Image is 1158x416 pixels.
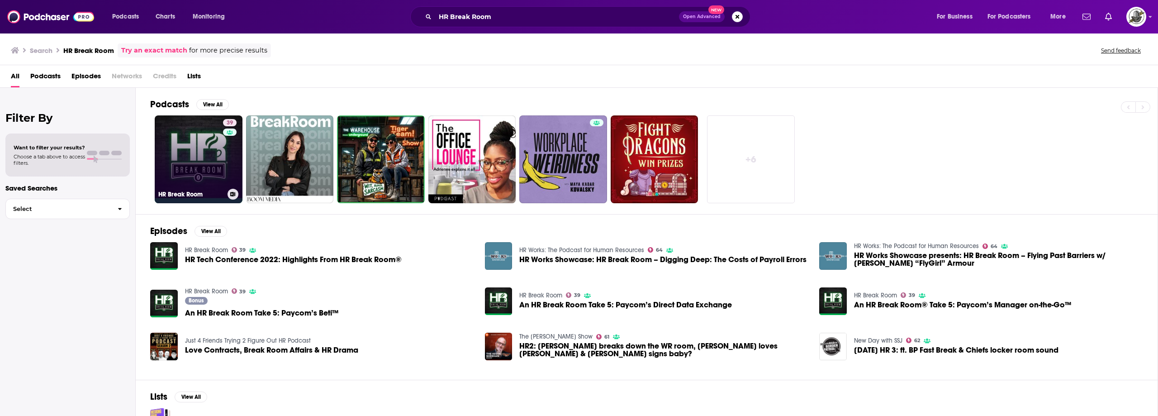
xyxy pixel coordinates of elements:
[574,293,580,297] span: 39
[150,99,229,110] a: PodcastsView All
[982,244,997,249] a: 64
[519,256,807,263] a: HR Works Showcase: HR Break Room – Digging Deep: The Costs of Payroll Errors
[150,242,178,270] img: HR Tech Conference 2022: Highlights From HR Break Room®
[707,115,795,203] a: +6
[519,292,562,299] a: HR Break Room
[239,290,246,294] span: 39
[914,339,920,343] span: 62
[158,191,224,198] h3: HR Break Room
[5,184,130,192] p: Saved Searches
[819,333,847,360] img: 1-26-24 HR 3: ft. BP Fast Break & Chiefs locker room sound
[982,10,1044,24] button: open menu
[519,246,644,254] a: HR Works: The Podcast for Human Resources
[1101,9,1115,24] a: Show notifications dropdown
[854,292,897,299] a: HR Break Room
[185,309,338,317] a: An HR Break Room Take 5: Paycom’s Beti™
[854,242,979,250] a: HR Works: The Podcast for Human Resources
[854,301,1071,309] a: An HR Break Room® Take 5: Paycom’s Manager on-the-Go™
[7,8,94,25] img: Podchaser - Follow, Share and Rate Podcasts
[819,287,847,315] img: An HR Break Room® Take 5: Paycom’s Manager on-the-Go™
[683,14,721,19] span: Open Advanced
[854,346,1058,354] a: 1-26-24 HR 3: ft. BP Fast Break & Chiefs locker room sound
[819,242,847,270] a: HR Works Showcase presents: HR Break Room – Flying Past Barriers w/ Vernice “FlyGirl” Armour
[187,69,201,87] a: Lists
[485,287,513,315] img: An HR Break Room Take 5: Paycom’s Direct Data Exchange
[854,337,902,344] a: New Day with SSJ
[708,5,725,14] span: New
[519,301,732,309] span: An HR Break Room Take 5: Paycom’s Direct Data Exchange
[854,252,1143,267] a: HR Works Showcase presents: HR Break Room – Flying Past Barriers w/ Vernice “FlyGirl” Armour
[155,115,242,203] a: 39HR Break Room
[14,153,85,166] span: Choose a tab above to access filters.
[1098,47,1144,54] button: Send feedback
[232,288,246,294] a: 39
[604,335,609,339] span: 61
[189,298,204,303] span: Bonus
[14,144,85,151] span: Want to filter your results?
[150,225,187,237] h2: Episodes
[185,256,402,263] a: HR Tech Conference 2022: Highlights From HR Break Room®
[854,252,1143,267] span: HR Works Showcase presents: HR Break Room – Flying Past Barriers w/ [PERSON_NAME] “FlyGirl” Armour
[1079,9,1094,24] a: Show notifications dropdown
[1044,10,1077,24] button: open menu
[150,99,189,110] h2: Podcasts
[30,46,52,55] h3: Search
[185,246,228,254] a: HR Break Room
[63,46,114,55] h3: HR Break Room
[71,69,101,87] a: Episodes
[175,392,207,402] button: View All
[150,225,227,237] a: EpisodesView All
[419,6,759,27] div: Search podcasts, credits, & more...
[227,119,233,128] span: 39
[485,333,513,360] img: HR2: Nick Ashooh breaks down the WR room, Joe Whitt loves Tre Harris & Jayden Daniels signs baby?
[435,10,679,24] input: Search podcasts, credits, & more...
[987,10,1031,23] span: For Podcasters
[909,293,915,297] span: 39
[991,244,997,249] span: 64
[1126,7,1146,27] span: Logged in as PodProMaxBooking
[519,342,808,358] a: HR2: Nick Ashooh breaks down the WR room, Joe Whitt loves Tre Harris & Jayden Daniels signs baby?
[156,10,175,23] span: Charts
[519,333,593,340] a: The Kevin Sheehan Show
[239,248,246,252] span: 39
[656,248,663,252] span: 64
[106,10,151,24] button: open menu
[153,69,176,87] span: Credits
[30,69,61,87] a: Podcasts
[185,337,311,344] a: Just 4 Friends Trying 2 Figure Out HR Podcast
[485,242,513,270] img: HR Works Showcase: HR Break Room – Digging Deep: The Costs of Payroll Errors
[150,333,178,360] img: Love Contracts, Break Room Affairs & HR Drama
[1126,7,1146,27] button: Show profile menu
[196,99,229,110] button: View All
[150,391,207,402] a: ListsView All
[930,10,984,24] button: open menu
[185,346,358,354] a: Love Contracts, Break Room Affairs & HR Drama
[6,206,110,212] span: Select
[906,338,920,343] a: 62
[232,247,246,253] a: 39
[11,69,19,87] a: All
[150,391,167,402] h2: Lists
[566,292,580,298] a: 39
[185,287,228,295] a: HR Break Room
[112,10,139,23] span: Podcasts
[223,119,237,126] a: 39
[519,342,808,358] span: HR2: [PERSON_NAME] breaks down the WR room, [PERSON_NAME] loves [PERSON_NAME] & [PERSON_NAME] sig...
[189,45,267,56] span: for more precise results
[112,69,142,87] span: Networks
[186,10,237,24] button: open menu
[150,290,178,317] a: An HR Break Room Take 5: Paycom’s Beti™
